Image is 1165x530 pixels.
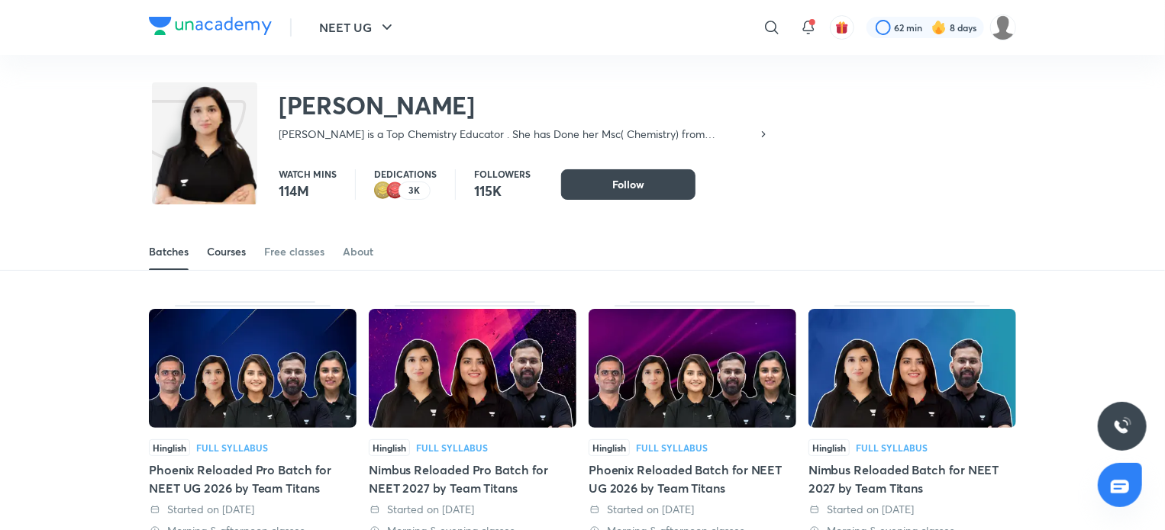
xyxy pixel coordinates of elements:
a: Courses [207,233,246,270]
img: avatar [835,21,849,34]
div: Started on 28 Aug 2025 [149,502,357,517]
img: educator badge1 [386,181,405,200]
img: Thumbnail [808,309,1016,428]
button: NEET UG [310,12,405,43]
p: 115K [474,181,531,200]
div: Phoenix Reloaded Pro Batch for NEET UG 2026 by Team Titans [149,461,357,497]
div: Full Syllabus [196,443,268,452]
p: Watch mins [279,169,337,178]
img: Company Logo [149,17,272,35]
span: Hinglish [149,439,190,456]
p: Followers [474,169,531,178]
button: avatar [830,15,854,40]
h2: [PERSON_NAME] [279,90,770,120]
p: 114M [279,181,337,200]
p: Dedications [374,169,437,178]
div: Nimbus Reloaded Batch for NEET 2027 by Team Titans [808,461,1016,497]
div: Free classes [264,244,324,259]
a: About [343,233,373,270]
a: Company Logo [149,17,272,39]
img: Thumbnail [149,309,357,428]
img: Thumbnail [589,309,796,428]
img: Thumbnail [369,309,576,428]
img: ttu [1113,417,1131,435]
p: 3K [409,185,421,196]
img: educator badge2 [374,181,392,200]
div: Started on 12 Aug 2025 [808,502,1016,517]
a: Free classes [264,233,324,270]
div: Full Syllabus [636,443,708,452]
div: Phoenix Reloaded Batch for NEET UG 2026 by Team Titans [589,461,796,497]
img: Sumaiyah Hyder [990,14,1016,40]
span: Hinglish [808,439,850,456]
div: Nimbus Reloaded Pro Batch for NEET 2027 by Team Titans [369,461,576,497]
img: streak [931,20,947,35]
a: Batches [149,233,189,270]
div: Batches [149,244,189,259]
div: Started on 12 Aug 2025 [589,502,796,517]
span: Hinglish [589,439,630,456]
div: Courses [207,244,246,259]
div: Full Syllabus [856,443,928,452]
span: Hinglish [369,439,410,456]
div: About [343,244,373,259]
div: Full Syllabus [416,443,488,452]
img: class [152,85,257,214]
p: [PERSON_NAME] is a Top Chemistry Educator . She has Done her Msc( Chemistry) from [GEOGRAPHIC_DAT... [279,127,757,142]
button: Follow [561,169,695,200]
div: Started on 25 Aug 2025 [369,502,576,517]
span: Follow [612,177,644,192]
